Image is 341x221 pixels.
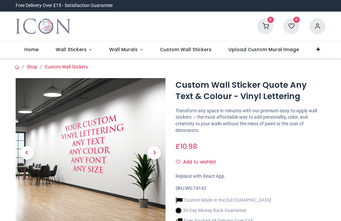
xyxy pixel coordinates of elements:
[45,64,88,69] a: Custom Wall Stickers
[27,64,37,69] a: Shop
[185,2,325,9] iframe: Customer reviews powered by Trustpilot
[175,108,325,134] p: Transform any space in minutes with our premium easy-to-apply wall stickers — the most affordable...
[143,101,166,205] a: Next
[267,17,274,23] sup: 0
[175,185,325,192] div: SKU:
[293,17,300,23] sup: 0
[101,41,152,58] a: Wall Murals
[16,101,38,205] a: Previous
[56,46,87,53] span: Wall Stickers
[185,185,206,191] span: WS-74142
[16,17,71,36] img: Icon Wall Stickers
[175,207,271,214] li: 30 Day Money Back Guarantee
[228,46,299,53] span: Upload Custom Mural Image
[175,157,222,168] button: Add to wishlistAdd to wishlist
[109,46,138,53] span: Wall Murals
[180,142,197,151] span: 10.98
[175,79,325,102] h1: Custom Wall Sticker Quote Any Text & Colour - Vinyl Lettering
[47,41,101,58] a: Wall Stickers
[175,197,271,204] li: Custom Made in the [GEOGRAPHIC_DATA]
[160,46,211,53] span: Custom Wall Stickers
[175,142,197,151] span: £
[24,46,39,53] span: Home
[20,146,34,160] span: Previous
[148,146,161,160] span: Next
[176,160,180,164] i: Add to wishlist
[257,23,273,29] a: 0
[175,173,325,180] div: Replace with React App.
[283,23,299,29] a: 0
[16,2,113,9] div: Free Delivery Over £15 - Satisfaction Guarantee
[16,17,71,36] a: Logo of Icon Wall Stickers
